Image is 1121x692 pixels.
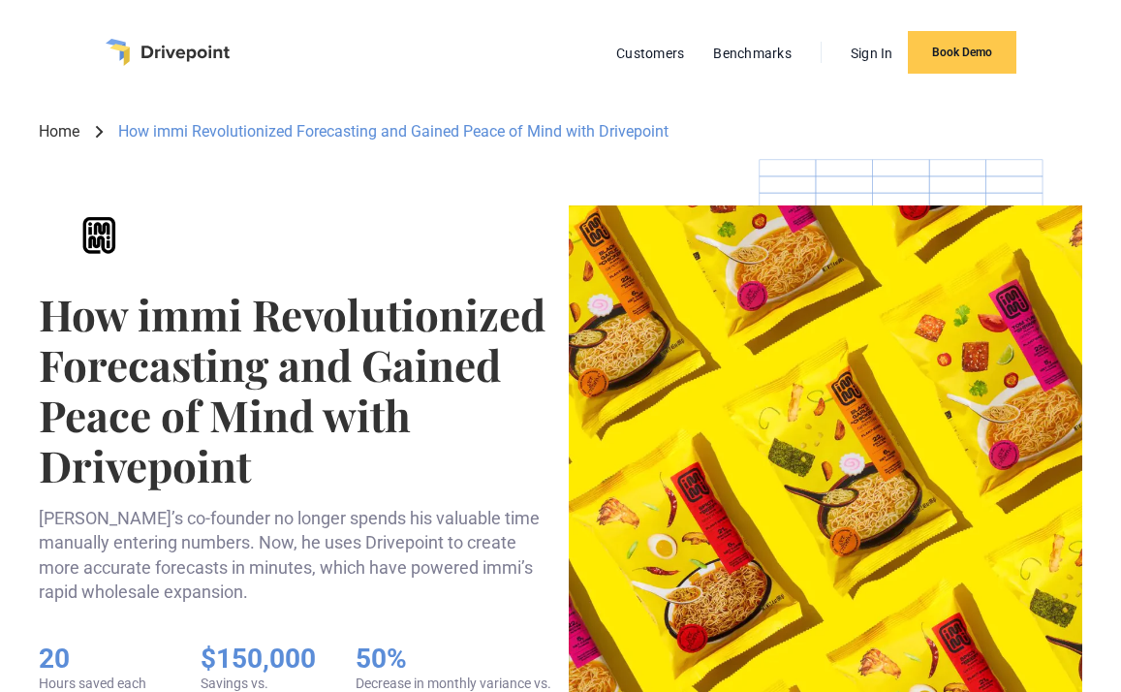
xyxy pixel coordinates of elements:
h5: 50% [356,643,553,676]
a: Sign In [841,41,903,66]
a: Benchmarks [703,41,801,66]
h1: How immi Revolutionized Forecasting and Gained Peace of Mind with Drivepoint [39,289,553,490]
a: Home [39,121,79,142]
p: [PERSON_NAME]’s co-founder no longer spends his valuable time manually entering numbers. Now, he ... [39,506,553,604]
div: How immi Revolutionized Forecasting and Gained Peace of Mind with Drivepoint [118,121,669,142]
a: home [106,39,230,66]
h5: $150,000 [201,643,317,676]
a: Customers [607,41,694,66]
h5: 20 [39,643,162,676]
a: Book Demo [908,31,1016,74]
